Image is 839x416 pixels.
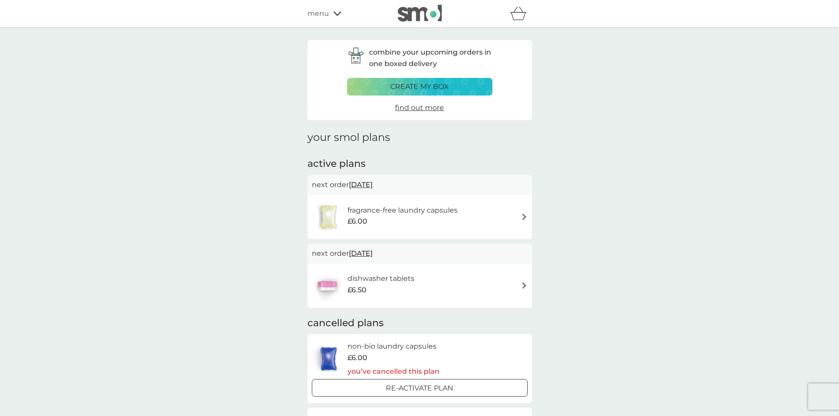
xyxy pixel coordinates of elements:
[307,8,329,19] span: menu
[312,248,528,259] p: next order
[312,343,345,374] img: non-bio laundry capsules
[312,202,345,232] img: fragrance-free laundry capsules
[307,131,532,144] h1: your smol plans
[347,341,440,352] h6: non-bio laundry capsules
[347,78,492,96] button: create my box
[347,366,440,377] p: you’ve cancelled this plan
[521,214,528,220] img: arrow right
[395,102,444,114] a: find out more
[347,352,367,364] span: £6.00
[521,282,528,289] img: arrow right
[307,317,532,330] h2: cancelled plans
[347,273,414,284] h6: dishwasher tablets
[386,383,453,394] p: Re-activate Plan
[307,157,532,171] h2: active plans
[349,245,373,262] span: [DATE]
[395,103,444,112] span: find out more
[312,179,528,191] p: next order
[347,216,367,227] span: £6.00
[398,5,442,22] img: smol
[347,205,458,216] h6: fragrance-free laundry capsules
[369,47,492,69] p: combine your upcoming orders in one boxed delivery
[510,5,532,22] div: basket
[390,81,449,92] p: create my box
[312,270,343,301] img: dishwasher tablets
[312,379,528,397] button: Re-activate Plan
[349,176,373,193] span: [DATE]
[347,284,366,296] span: £6.50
